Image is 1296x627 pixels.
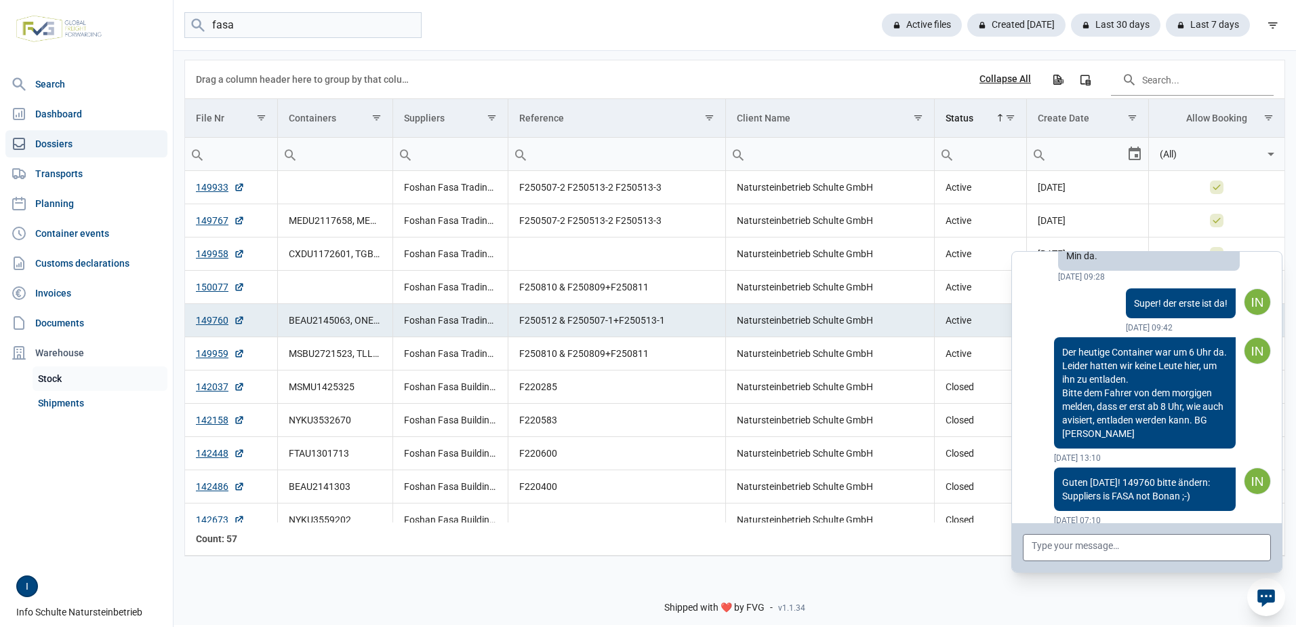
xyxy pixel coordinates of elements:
[184,12,422,39] input: Search dossiers
[1149,138,1284,171] td: Filter cell
[934,503,1027,537] td: Closed
[185,138,209,170] div: Search box
[392,99,508,138] td: Column Suppliers
[5,250,167,277] a: Customs declarations
[196,413,245,427] a: 142158
[277,404,392,437] td: NYKU3532670
[934,437,1027,470] td: Closed
[1263,113,1274,123] span: Show filter options for column 'Allow Booking'
[33,366,167,391] a: Stock
[726,271,935,304] td: Natursteinbetrieb Schulte GmbH
[487,113,497,123] span: Show filter options for column 'Suppliers'
[1126,324,1236,332] span: [DATE] 09:42
[934,237,1027,271] td: Active
[404,113,445,123] div: Suppliers
[519,113,564,123] div: Reference
[726,370,935,404] td: Natursteinbetrieb Schulte GmbH
[196,69,413,90] div: Drag a column header here to group by that column
[392,171,508,204] td: Foshan Fasa Trading Co., Ltd.
[508,337,726,370] td: F250810 & F250809+F250811
[5,190,167,217] a: Planning
[392,404,508,437] td: Foshan Fasa Building Material Co., Ltd.
[1038,248,1066,259] span: [DATE]
[196,214,245,227] a: 149767
[1038,113,1089,123] div: Create Date
[935,138,1027,170] input: Filter cell
[913,113,923,123] span: Show filter options for column 'Client Name'
[508,304,726,337] td: F250512 & F250507-1+F250513-1
[5,71,167,98] a: Search
[393,138,418,170] div: Search box
[185,99,277,138] td: Column File Nr
[1127,113,1137,123] span: Show filter options for column 'Create Date'
[508,370,726,404] td: F220285
[1058,272,1105,282] span: [DATE] 09:28
[967,14,1066,37] div: Created [DATE]
[979,73,1031,85] div: Collapse All
[508,437,726,470] td: F220600
[1073,67,1097,92] div: Column Chooser
[1027,99,1149,138] td: Column Create Date
[196,380,245,394] a: 142037
[726,138,934,170] input: Filter cell
[508,138,533,170] div: Search box
[726,503,935,537] td: Natursteinbetrieb Schulte GmbH
[196,446,245,460] a: 142448
[737,113,790,123] div: Client Name
[935,138,959,170] div: Search box
[770,602,773,614] span: -
[196,247,245,261] a: 149958
[1027,138,1149,171] td: Filter cell
[277,138,392,171] td: Filter cell
[277,503,392,537] td: NYKU3559202
[1045,67,1070,92] div: Export all data to Excel
[11,10,107,47] img: FVG - Global freight forwarding
[934,404,1027,437] td: Closed
[392,138,508,171] td: Filter cell
[16,575,38,597] div: I
[508,204,726,237] td: F250507-2 F250513-2 F250513-3
[882,14,962,37] div: Active files
[392,271,508,304] td: Foshan Fasa Trading Co., Ltd.
[1054,516,1236,525] span: [DATE] 07:10
[1038,215,1066,226] span: [DATE]
[185,138,277,171] td: Filter cell
[1062,476,1228,503] p: Guten [DATE]! 149760 bitte ändern: Suppliers is FASA not Bonan ;-)
[1186,113,1247,123] div: Allow Booking
[371,113,382,123] span: Show filter options for column 'Containers'
[392,370,508,404] td: Foshan Fasa Building Material Co., Ltd.
[726,237,935,271] td: Natursteinbetrieb Schulte GmbH
[277,470,392,503] td: BEAU2141303
[934,370,1027,404] td: Closed
[277,437,392,470] td: FTAU1301713
[196,532,266,546] div: File Nr Count: 57
[196,180,245,194] a: 149933
[1166,14,1250,37] div: Last 7 days
[277,304,392,337] td: BEAU2145063, ONEU2595408
[1127,138,1143,170] div: Select
[392,503,508,537] td: Foshan Fasa Building Material Co., Ltd.
[393,138,508,170] input: Filter cell
[1111,63,1274,96] input: Search in the data grid
[934,470,1027,503] td: Closed
[726,437,935,470] td: Natursteinbetrieb Schulte GmbH
[392,437,508,470] td: Foshan Fasa Building Material Co., Ltd.
[1149,99,1284,138] td: Column Allow Booking
[1027,138,1051,170] div: Search box
[5,130,167,157] a: Dossiers
[5,280,167,307] a: Invoices
[1005,113,1015,123] span: Show filter options for column 'Status'
[392,204,508,237] td: Foshan Fasa Trading Co., Ltd.
[185,60,1284,556] div: Data grid with 57 rows and 8 columns
[1244,337,1271,364] img: FVG - Global freight forwarding
[508,138,726,171] td: Filter cell
[508,171,726,204] td: F250507-2 F250513-2 F250513-3
[5,309,167,337] a: Documents
[726,404,935,437] td: Natursteinbetrieb Schulte GmbH
[1263,138,1279,170] div: Select
[1054,454,1236,462] span: [DATE] 13:10
[196,513,245,527] a: 142673
[392,470,508,503] td: Foshan Fasa Building Material Co., Ltd.
[392,237,508,271] td: Foshan Fasa Trading Co., Ltd.
[196,113,224,123] div: File Nr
